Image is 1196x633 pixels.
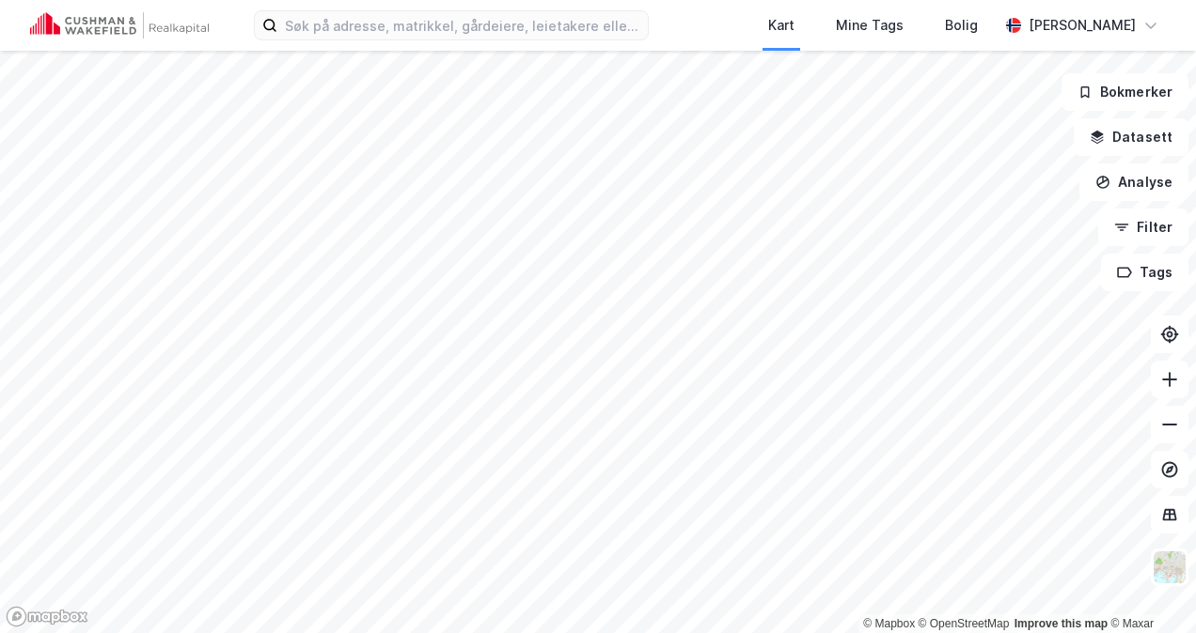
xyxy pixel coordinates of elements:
[945,14,978,37] div: Bolig
[1029,14,1136,37] div: [PERSON_NAME]
[30,12,209,39] img: cushman-wakefield-realkapital-logo.202ea83816669bd177139c58696a8fa1.svg
[1102,543,1196,633] div: Kontrollprogram for chat
[1102,543,1196,633] iframe: Chat Widget
[836,14,904,37] div: Mine Tags
[277,11,648,39] input: Søk på adresse, matrikkel, gårdeiere, leietakere eller personer
[768,14,795,37] div: Kart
